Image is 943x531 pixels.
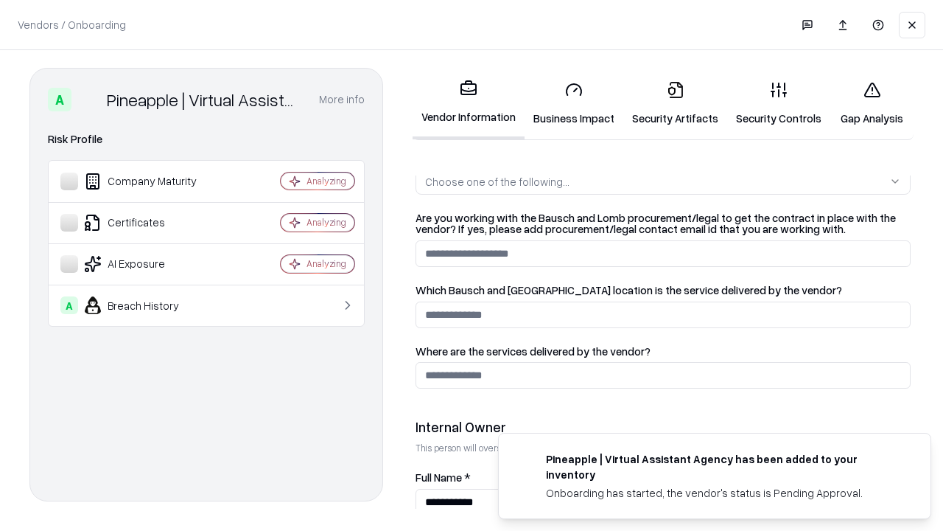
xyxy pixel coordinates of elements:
[60,296,78,314] div: A
[306,175,346,187] div: Analyzing
[623,69,727,138] a: Security Artifacts
[416,212,911,235] label: Are you working with the Bausch and Lomb procurement/legal to get the contract in place with the ...
[516,451,534,469] img: trypineapple.com
[77,88,101,111] img: Pineapple | Virtual Assistant Agency
[416,168,911,195] button: Choose one of the following...
[60,296,236,314] div: Breach History
[306,257,346,270] div: Analyzing
[319,86,365,113] button: More info
[60,255,236,273] div: AI Exposure
[525,69,623,138] a: Business Impact
[18,17,126,32] p: Vendors / Onboarding
[416,472,911,483] label: Full Name *
[60,173,236,190] div: Company Maturity
[425,174,569,190] div: Choose one of the following...
[546,451,895,482] div: Pineapple | Virtual Assistant Agency has been added to your inventory
[306,216,346,229] div: Analyzing
[830,69,914,138] a: Gap Analysis
[416,346,911,357] label: Where are the services delivered by the vendor?
[416,418,911,436] div: Internal Owner
[107,88,301,111] div: Pineapple | Virtual Assistant Agency
[60,214,236,232] div: Certificates
[416,285,911,296] label: Which Bausch and [GEOGRAPHIC_DATA] location is the service delivered by the vendor?
[413,68,525,139] a: Vendor Information
[416,442,911,454] p: This person will oversee the vendor relationship and coordinate any required assessments or appro...
[727,69,830,138] a: Security Controls
[48,131,365,148] div: Risk Profile
[546,485,895,501] div: Onboarding has started, the vendor's status is Pending Approval.
[48,88,71,111] div: A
